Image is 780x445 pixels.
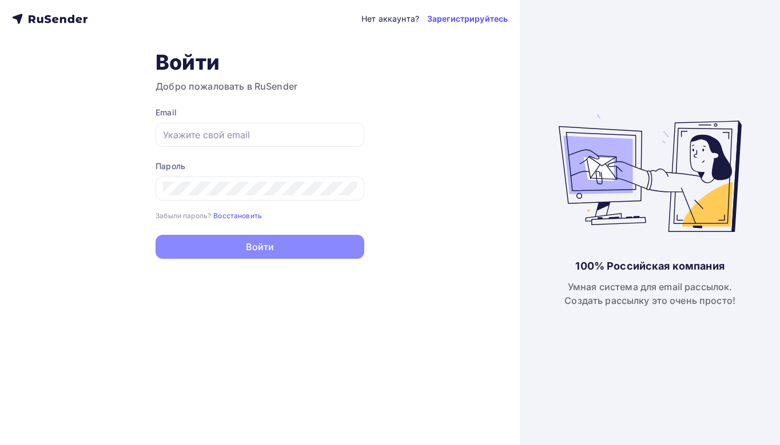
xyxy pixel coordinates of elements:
[156,107,364,118] div: Email
[156,79,364,93] h3: Добро пожаловать в RuSender
[156,235,364,259] button: Войти
[564,280,735,307] div: Умная система для email рассылок. Создать рассылку это очень просто!
[163,128,357,142] input: Укажите свой email
[361,13,419,25] div: Нет аккаунта?
[575,259,724,273] div: 100% Российская компания
[156,161,364,172] div: Пароль
[213,211,262,220] small: Восстановить
[156,50,364,75] h1: Войти
[427,13,508,25] a: Зарегистрируйтесь
[213,210,262,220] a: Восстановить
[156,211,211,220] small: Забыли пароль?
